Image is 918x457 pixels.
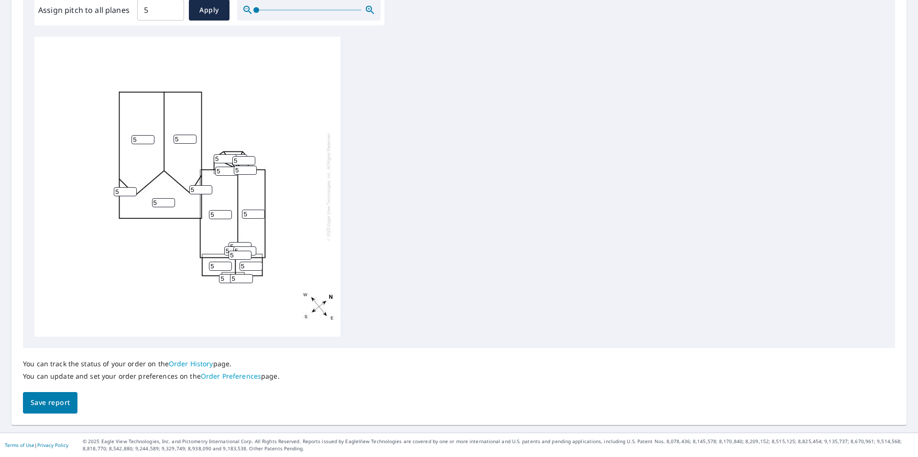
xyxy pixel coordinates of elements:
[23,360,280,368] p: You can track the status of your order on the page.
[169,359,213,368] a: Order History
[31,397,70,409] span: Save report
[5,442,68,448] p: |
[37,442,68,448] a: Privacy Policy
[197,4,222,16] span: Apply
[5,442,34,448] a: Terms of Use
[23,372,280,381] p: You can update and set your order preferences on the page.
[38,4,130,16] label: Assign pitch to all planes
[201,372,261,381] a: Order Preferences
[23,392,77,414] button: Save report
[83,438,913,452] p: © 2025 Eagle View Technologies, Inc. and Pictometry International Corp. All Rights Reserved. Repo...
